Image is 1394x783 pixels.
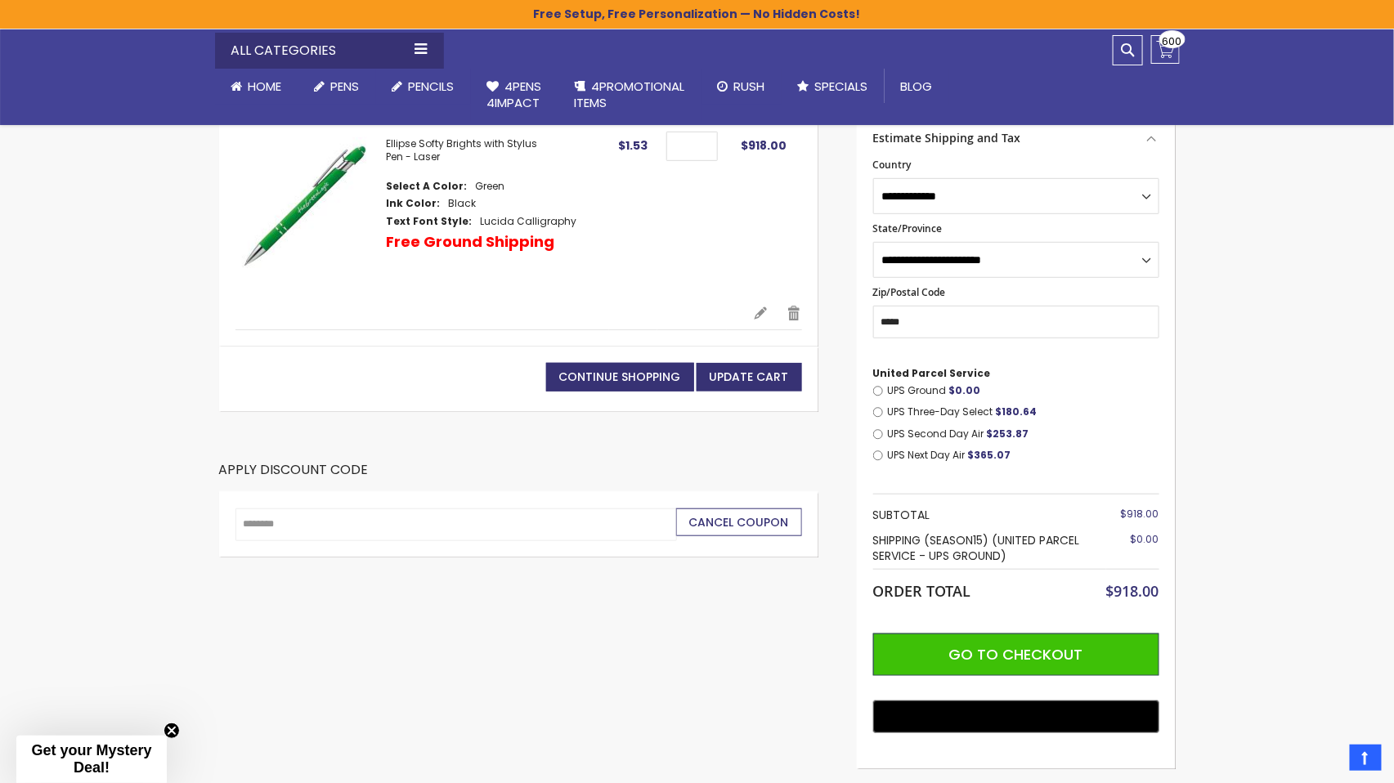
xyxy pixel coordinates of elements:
[967,448,1011,462] span: $365.07
[575,78,685,111] span: 4PROMOTIONAL ITEMS
[1106,581,1159,601] span: $918.00
[710,369,789,385] span: Update Cart
[873,221,943,235] span: State/Province
[387,197,441,210] dt: Ink Color
[559,369,681,385] span: Continue Shopping
[949,644,1083,664] span: Go to Checkout
[873,503,1106,528] th: Subtotal
[887,405,1159,418] label: UPS Three-Day Select
[873,579,971,601] strong: Order Total
[409,78,455,95] span: Pencils
[873,700,1159,733] button: Buy with GPay
[782,69,885,105] a: Specials
[948,383,980,397] span: $0.00
[249,78,282,95] span: Home
[31,742,151,776] span: Get your Mystery Deal!
[873,130,1021,145] strong: Estimate Shipping and Tax
[481,215,577,228] dd: Lucida Calligraphy
[887,449,1159,462] label: UPS Next Day Air
[901,78,933,95] span: Blog
[235,137,370,272] img: Ellipse Softy Brights with Stylus Pen - Laser-Green
[16,736,167,783] div: Get your Mystery Deal!Close teaser
[742,137,787,154] span: $918.00
[1350,745,1382,771] a: Top
[487,78,542,111] span: 4Pens 4impact
[995,405,1037,418] span: $180.64
[1163,34,1182,49] span: 600
[1121,507,1159,521] span: $918.00
[546,363,694,391] a: Continue Shopping
[873,532,921,548] span: Shipping
[387,180,468,193] dt: Select A Color
[449,197,477,210] dd: Black
[387,232,555,252] p: Free Ground Shipping
[986,427,1029,441] span: $253.87
[387,215,473,228] dt: Text Font Style
[873,366,991,380] span: United Parcel Service
[873,532,1080,564] span: (United Parcel Service - UPS Ground)
[815,78,868,95] span: Specials
[887,427,1159,441] label: UPS Second Day Air
[215,33,444,69] div: All Categories
[873,158,912,172] span: Country
[376,69,471,105] a: Pencils
[476,180,505,193] dd: Green
[873,285,946,299] span: Zip/Postal Code
[235,137,387,289] a: Ellipse Softy Brights with Stylus Pen - Laser-Green
[215,69,298,105] a: Home
[697,363,802,391] button: Update Cart
[331,78,360,95] span: Pens
[885,69,949,105] a: Blog
[558,69,701,122] a: 4PROMOTIONALITEMS
[701,69,782,105] a: Rush
[873,633,1159,676] button: Go to Checkout
[387,136,538,163] a: Ellipse Softy Brights with Stylus Pen - Laser
[676,508,802,537] button: Cancel Coupon
[164,723,180,739] button: Close teaser
[734,78,765,95] span: Rush
[219,461,369,491] strong: Apply Discount Code
[887,384,1159,397] label: UPS Ground
[618,137,648,154] span: $1.53
[1151,35,1180,64] a: 600
[689,514,789,530] span: Cancel Coupon
[925,532,989,548] span: (season15)
[298,69,376,105] a: Pens
[471,69,558,122] a: 4Pens4impact
[1131,532,1159,546] span: $0.00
